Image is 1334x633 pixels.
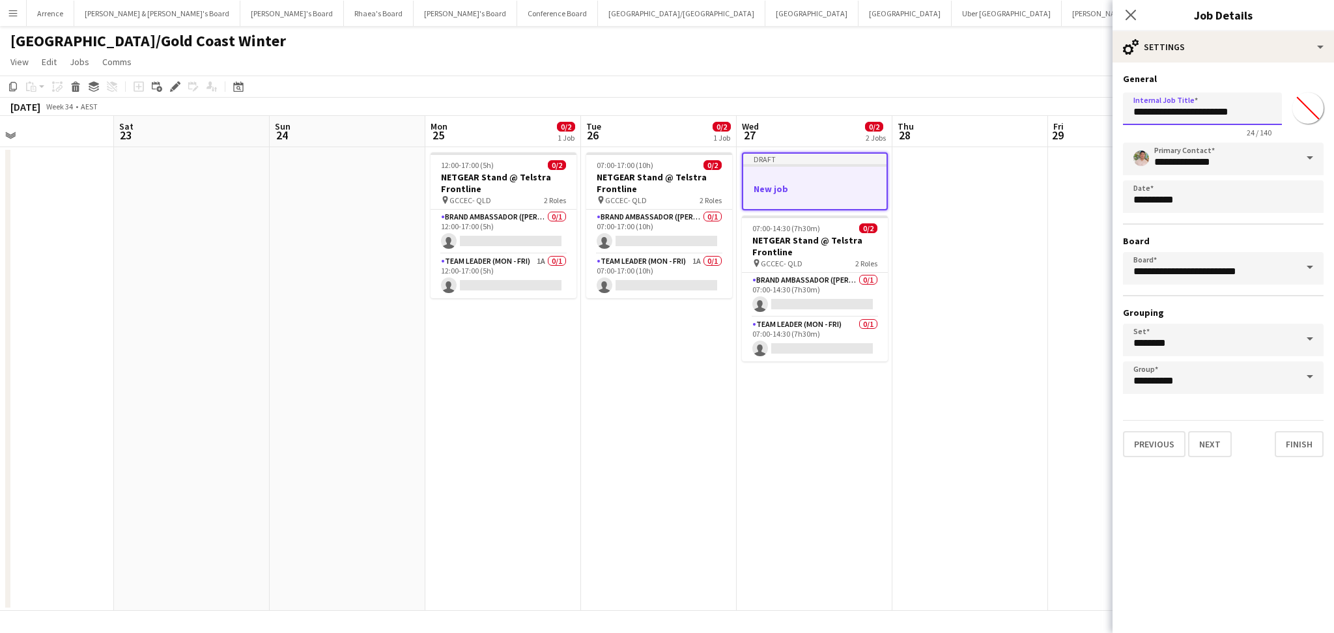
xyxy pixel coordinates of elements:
h3: Grouping [1123,307,1324,318]
button: [GEOGRAPHIC_DATA]/[GEOGRAPHIC_DATA] [598,1,765,26]
button: [PERSON_NAME]'s Board [240,1,344,26]
button: [PERSON_NAME] & [PERSON_NAME]'s Board [74,1,240,26]
button: Finish [1275,431,1324,457]
div: Settings [1113,31,1334,63]
h3: Job Details [1113,7,1334,23]
button: Previous [1123,431,1185,457]
span: 24 / 140 [1236,128,1282,137]
button: Arrence [27,1,74,26]
button: [PERSON_NAME] & [PERSON_NAME]'s Board [1062,1,1228,26]
button: [GEOGRAPHIC_DATA] [765,1,859,26]
button: Next [1188,431,1232,457]
button: Rhaea's Board [344,1,414,26]
h3: Board [1123,235,1324,247]
h3: General [1123,73,1324,85]
button: Conference Board [517,1,598,26]
button: [GEOGRAPHIC_DATA] [859,1,952,26]
button: Uber [GEOGRAPHIC_DATA] [952,1,1062,26]
button: [PERSON_NAME]'s Board [414,1,517,26]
